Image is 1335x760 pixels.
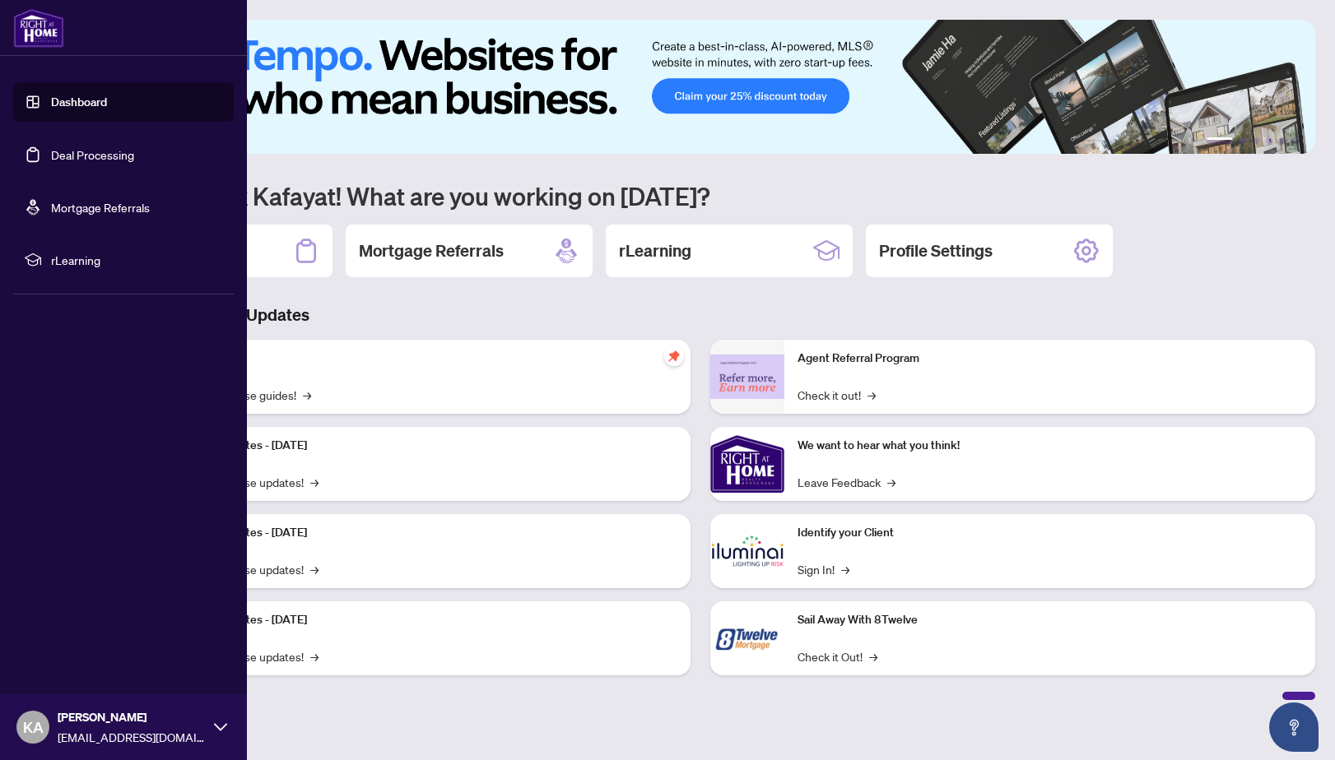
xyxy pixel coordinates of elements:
[1240,137,1246,144] button: 2
[1279,137,1286,144] button: 5
[1253,137,1259,144] button: 3
[359,239,504,262] h2: Mortgage Referrals
[58,708,206,726] span: [PERSON_NAME]
[173,350,677,368] p: Self-Help
[173,437,677,455] p: Platform Updates - [DATE]
[86,304,1315,327] h3: Brokerage & Industry Updates
[798,437,1302,455] p: We want to hear what you think!
[879,239,993,262] h2: Profile Settings
[1269,702,1319,752] button: Open asap
[310,473,319,491] span: →
[310,560,319,578] span: →
[51,200,150,215] a: Mortgage Referrals
[798,560,849,578] a: Sign In!→
[798,611,1302,629] p: Sail Away With 8Twelve
[86,20,1315,154] img: Slide 0
[1292,137,1299,144] button: 6
[798,524,1302,542] p: Identify your Client
[86,180,1315,211] h1: Welcome back Kafayat! What are you working on [DATE]?
[173,611,677,629] p: Platform Updates - [DATE]
[710,355,784,400] img: Agent Referral Program
[51,95,107,109] a: Dashboard
[310,647,319,665] span: →
[868,386,876,404] span: →
[303,386,311,404] span: →
[173,524,677,542] p: Platform Updates - [DATE]
[51,147,134,162] a: Deal Processing
[869,647,877,665] span: →
[51,251,222,269] span: rLearning
[1207,137,1233,144] button: 1
[58,728,206,746] span: [EMAIL_ADDRESS][DOMAIN_NAME]
[710,427,784,501] img: We want to hear what you think!
[798,473,895,491] a: Leave Feedback→
[841,560,849,578] span: →
[619,239,691,262] h2: rLearning
[710,514,784,588] img: Identify your Client
[798,647,877,665] a: Check it Out!→
[23,716,44,739] span: KA
[887,473,895,491] span: →
[1266,137,1272,144] button: 4
[710,601,784,675] img: Sail Away With 8Twelve
[13,8,64,48] img: logo
[798,350,1302,368] p: Agent Referral Program
[664,346,684,366] span: pushpin
[798,386,876,404] a: Check it out!→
